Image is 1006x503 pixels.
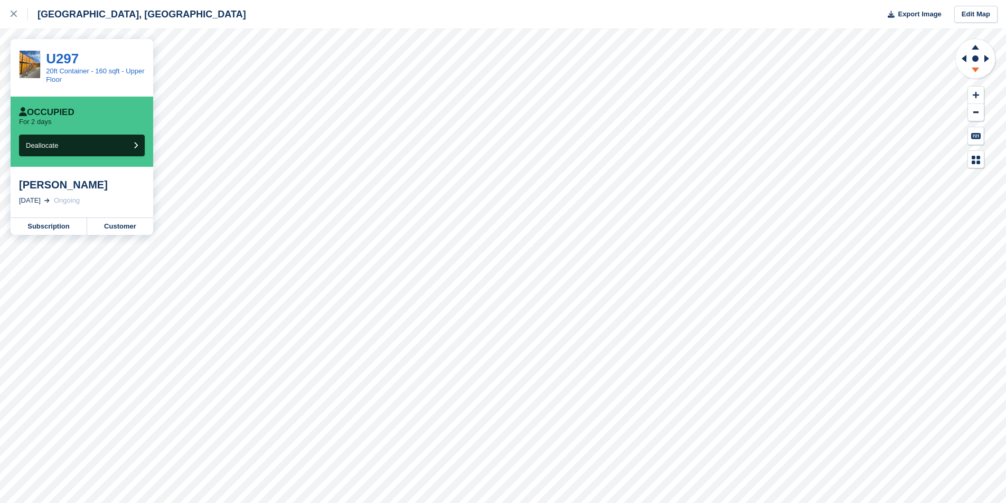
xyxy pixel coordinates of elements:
[19,107,74,118] div: Occupied
[19,178,145,191] div: [PERSON_NAME]
[46,51,79,67] a: U297
[28,8,246,21] div: [GEOGRAPHIC_DATA], [GEOGRAPHIC_DATA]
[20,51,40,78] img: 20ft%20Upper%20with%20staircase.JPG
[898,9,941,20] span: Export Image
[19,118,51,126] p: For 2 days
[19,195,41,206] div: [DATE]
[881,6,942,23] button: Export Image
[46,67,144,83] a: 20ft Container - 160 sqft - Upper Floor
[968,151,984,168] button: Map Legend
[19,135,145,156] button: Deallocate
[11,218,87,235] a: Subscription
[54,195,80,206] div: Ongoing
[968,87,984,104] button: Zoom In
[44,198,50,203] img: arrow-right-light-icn-cde0832a797a2874e46488d9cf13f60e5c3a73dbe684e267c42b8395dfbc2abf.svg
[968,127,984,145] button: Keyboard Shortcuts
[968,104,984,121] button: Zoom Out
[87,218,153,235] a: Customer
[26,141,58,149] span: Deallocate
[954,6,998,23] a: Edit Map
